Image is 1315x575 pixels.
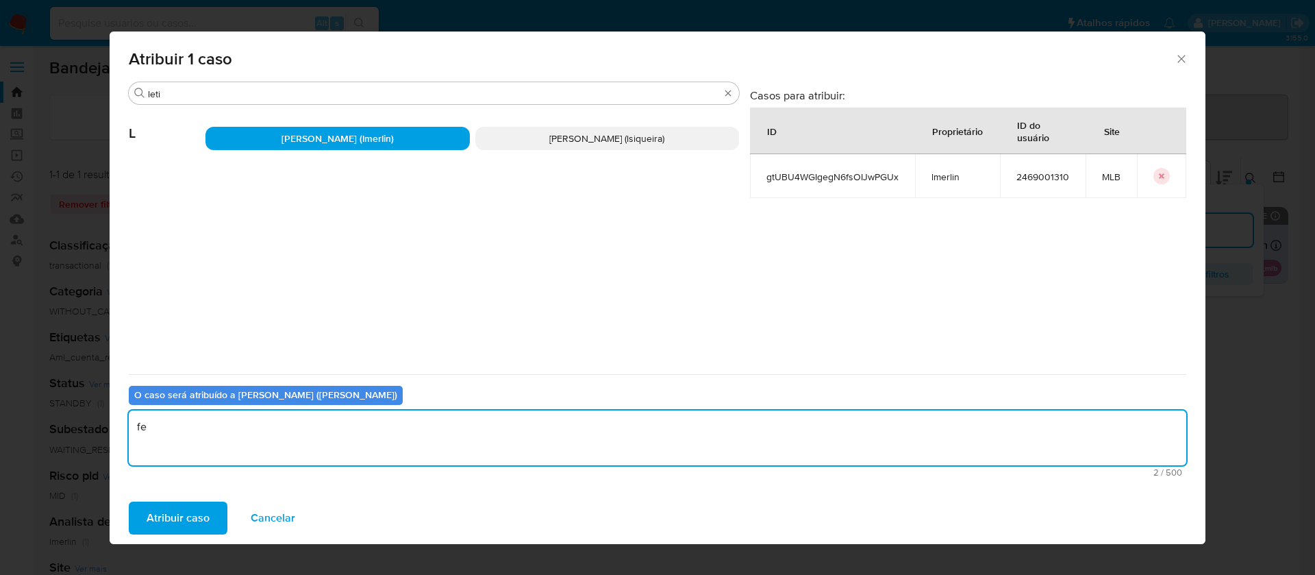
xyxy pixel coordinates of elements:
div: Proprietário [916,114,999,147]
button: Atribuir caso [129,502,227,535]
b: O caso será atribuído a [PERSON_NAME] ([PERSON_NAME]) [134,388,397,402]
div: ID [751,114,793,147]
div: [PERSON_NAME] (lmerlin) [205,127,470,150]
button: Procurar [134,88,145,99]
button: Apagar busca [723,88,734,99]
span: Atribuir caso [147,503,210,533]
span: Máximo de 500 caracteres [133,468,1182,477]
span: Atribuir 1 caso [129,51,1175,67]
button: Cancelar [233,502,313,535]
span: 2469001310 [1016,171,1069,183]
span: [PERSON_NAME] (lmerlin) [281,132,394,145]
div: ID do usuário [1001,108,1085,154]
div: [PERSON_NAME] (lsiqueira) [475,127,740,150]
span: gtUBU4WGIgegN6fsOIJwPGUx [766,171,899,183]
span: Cancelar [251,503,295,533]
input: Analista de pesquisa [148,88,720,100]
span: lmerlin [931,171,984,183]
button: Fechar a janela [1175,52,1187,64]
div: Site [1088,114,1136,147]
span: MLB [1102,171,1120,183]
h3: Casos para atribuir: [750,88,1186,102]
textarea: fe [129,411,1186,465]
span: L [129,105,205,142]
button: icon-button [1153,168,1170,184]
div: assign-modal [110,32,1205,544]
span: [PERSON_NAME] (lsiqueira) [549,132,664,145]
